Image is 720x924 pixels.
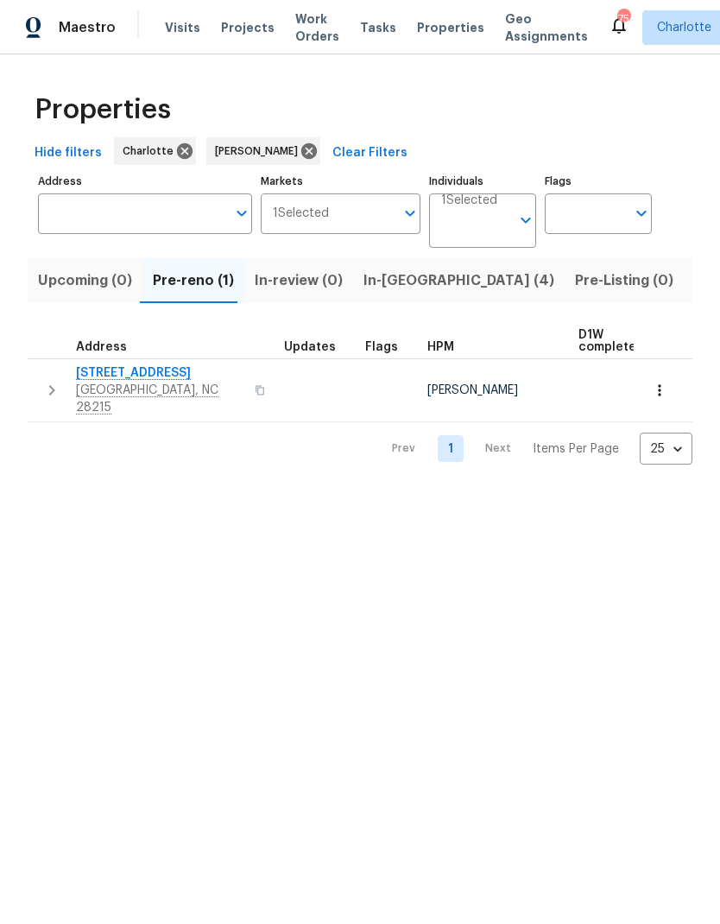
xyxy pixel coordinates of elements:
span: Upcoming (0) [38,269,132,293]
span: Pre-reno (1) [153,269,234,293]
span: Geo Assignments [505,10,588,45]
span: Flags [365,341,398,353]
span: 1 Selected [273,206,329,221]
span: D1W complete [578,329,636,353]
button: Open [230,201,254,225]
label: Markets [261,176,421,187]
div: [PERSON_NAME] [206,137,320,165]
span: Pre-Listing (0) [575,269,673,293]
span: HPM [427,341,454,353]
a: Goto page 1 [438,435,464,462]
span: Charlotte [657,19,711,36]
button: Clear Filters [325,137,414,169]
button: Open [398,201,422,225]
span: [PERSON_NAME] [215,142,305,160]
span: Updates [284,341,336,353]
span: Address [76,341,127,353]
label: Individuals [429,176,536,187]
span: Maestro [59,19,116,36]
button: Hide filters [28,137,109,169]
span: Visits [165,19,200,36]
span: 1 Selected [441,193,497,208]
button: Open [629,201,654,225]
span: In-[GEOGRAPHIC_DATA] (4) [363,269,554,293]
span: Clear Filters [332,142,407,164]
span: Work Orders [295,10,339,45]
span: Projects [221,19,275,36]
button: Open [514,208,538,232]
div: 75 [617,10,629,28]
p: Items Per Page [533,440,619,458]
span: Tasks [360,22,396,34]
span: Charlotte [123,142,180,160]
div: Charlotte [114,137,196,165]
span: Hide filters [35,142,102,164]
span: [PERSON_NAME] [427,384,518,396]
span: Properties [35,101,171,118]
nav: Pagination Navigation [376,433,692,465]
span: In-review (0) [255,269,343,293]
label: Flags [545,176,652,187]
span: Properties [417,19,484,36]
div: 25 [640,427,692,471]
label: Address [38,176,252,187]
